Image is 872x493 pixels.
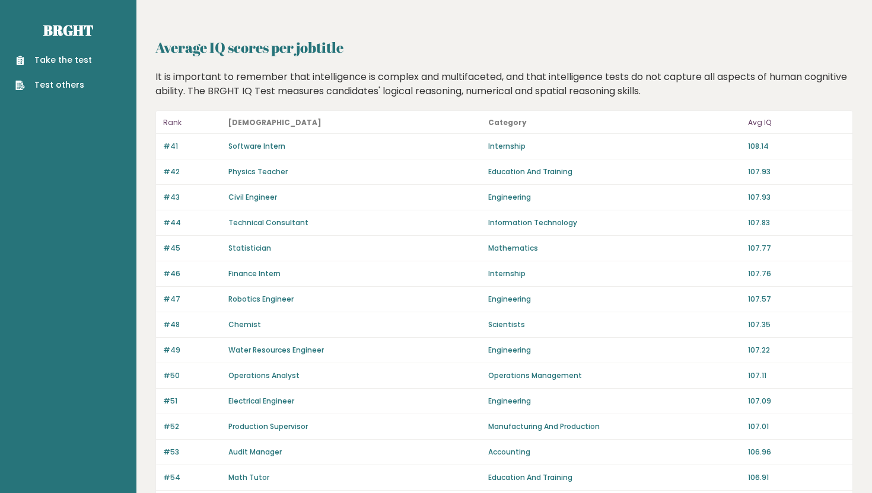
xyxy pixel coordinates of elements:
div: It is important to remember that intelligence is complex and multifaceted, and that intelligence ... [151,70,858,98]
p: 107.57 [748,294,845,305]
a: Technical Consultant [228,217,308,228]
p: Engineering [488,396,741,406]
p: Operations Management [488,370,741,381]
a: Take the test [15,54,92,66]
p: 107.77 [748,243,845,254]
p: #54 [163,472,221,483]
p: 107.93 [748,192,845,203]
p: Avg IQ [748,116,845,130]
p: Education And Training [488,167,741,177]
a: Brght [43,21,93,40]
a: Civil Engineer [228,192,277,202]
p: Accounting [488,447,741,457]
a: Test others [15,79,92,91]
p: Information Technology [488,217,741,228]
a: Math Tutor [228,472,269,482]
a: Water Resources Engineer [228,345,324,355]
a: Robotics Engineer [228,294,294,304]
p: #45 [163,243,221,254]
a: Statistician [228,243,271,253]
p: #52 [163,421,221,432]
p: 107.01 [748,421,845,432]
b: Category [488,117,527,127]
a: Physics Teacher [228,167,288,177]
p: #51 [163,396,221,406]
p: 107.11 [748,370,845,381]
p: 108.14 [748,141,845,152]
p: #53 [163,447,221,457]
p: Engineering [488,192,741,203]
p: Engineering [488,345,741,356]
a: Electrical Engineer [228,396,294,406]
p: 106.91 [748,472,845,483]
p: 107.22 [748,345,845,356]
a: Production Supervisor [228,421,308,431]
p: 107.09 [748,396,845,406]
p: Rank [163,116,221,130]
p: Internship [488,141,741,152]
p: #49 [163,345,221,356]
p: #48 [163,319,221,330]
p: Internship [488,268,741,279]
p: 107.35 [748,319,845,330]
p: #46 [163,268,221,279]
p: 107.76 [748,268,845,279]
h2: Average IQ scores per jobtitle [155,37,853,58]
p: 107.93 [748,167,845,177]
p: #42 [163,167,221,177]
p: Manufacturing And Production [488,421,741,432]
a: Chemist [228,319,261,329]
a: Audit Manager [228,447,282,457]
a: Operations Analyst [228,370,300,380]
a: Software Intern [228,141,285,151]
p: #43 [163,192,221,203]
p: 106.96 [748,447,845,457]
p: Scientists [488,319,741,330]
p: #47 [163,294,221,305]
p: #44 [163,217,221,228]
p: 107.83 [748,217,845,228]
a: Finance Intern [228,268,281,278]
p: #50 [163,370,221,381]
p: #41 [163,141,221,152]
p: Mathematics [488,243,741,254]
p: Engineering [488,294,741,305]
p: Education And Training [488,472,741,483]
b: [DEMOGRAPHIC_DATA] [228,117,322,127]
